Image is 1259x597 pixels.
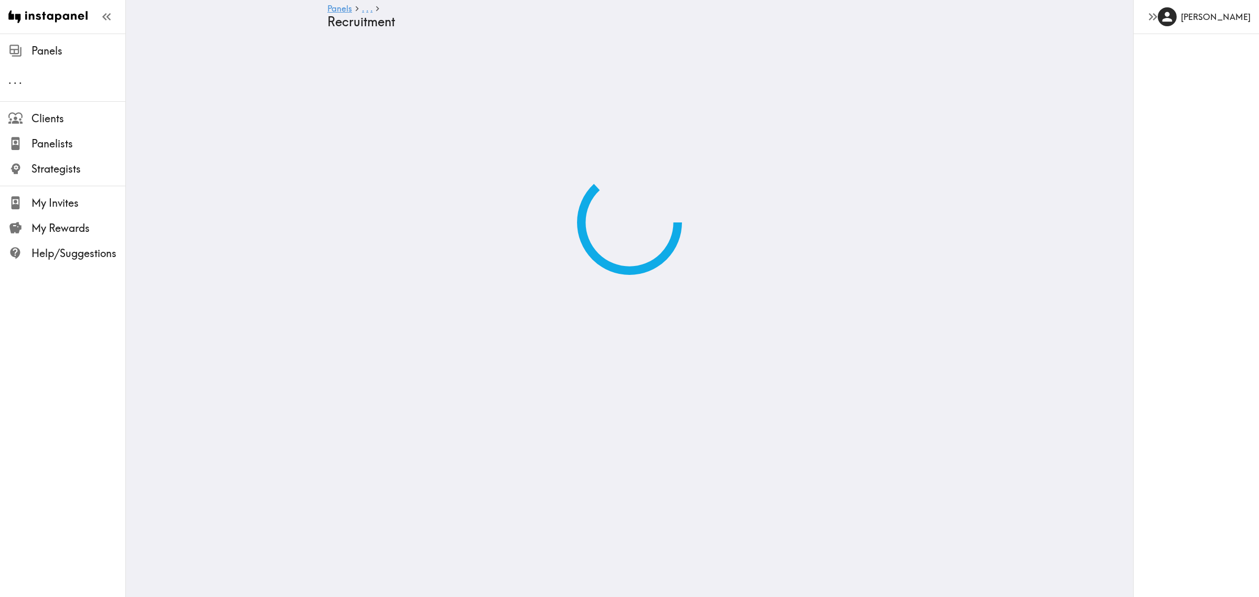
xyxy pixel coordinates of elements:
[31,44,125,58] span: Panels
[362,3,364,14] span: .
[31,196,125,210] span: My Invites
[8,73,12,87] span: .
[327,4,352,14] a: Panels
[19,73,22,87] span: .
[31,136,125,151] span: Panelists
[327,14,923,29] h4: Recruitment
[1181,11,1251,23] h6: [PERSON_NAME]
[31,162,125,176] span: Strategists
[31,111,125,126] span: Clients
[366,3,368,14] span: .
[362,4,372,14] a: ...
[31,246,125,261] span: Help/Suggestions
[370,3,372,14] span: .
[31,221,125,236] span: My Rewards
[14,73,17,87] span: .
